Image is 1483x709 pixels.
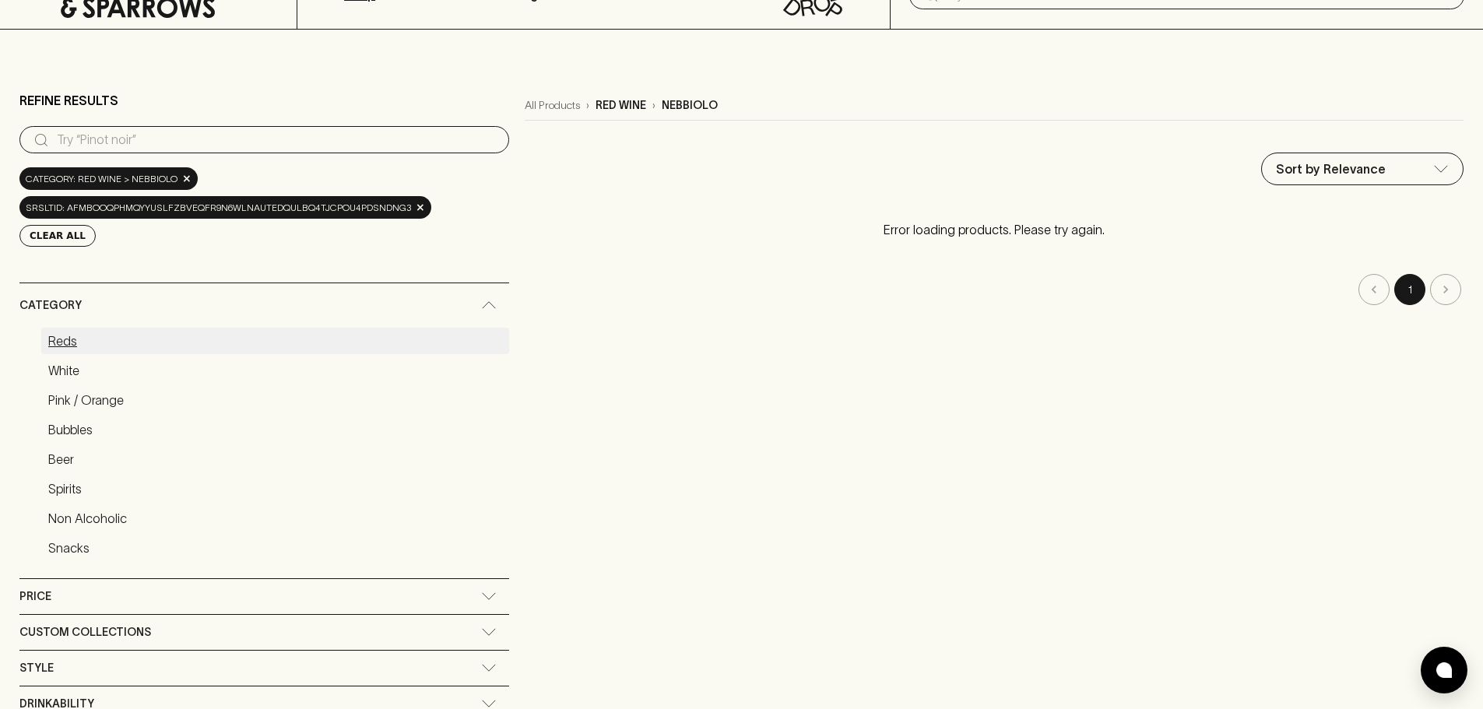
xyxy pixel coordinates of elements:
span: Category [19,296,82,315]
a: Pink / Orange [41,387,509,413]
input: Try “Pinot noir” [57,128,497,153]
span: Style [19,658,54,678]
p: red wine [596,97,646,114]
span: × [416,199,425,216]
p: Error loading products. Please try again. [525,205,1464,254]
a: Bubbles [41,416,509,443]
a: All Products [525,97,580,114]
div: Price [19,579,509,614]
div: Custom Collections [19,615,509,650]
a: Spirits [41,476,509,502]
div: Category [19,283,509,328]
p: Sort by Relevance [1276,160,1386,178]
span: srsltid: AfmBOoqpHMQYyUSLFzbvEQFR9N6wLnAutEdqulBQ4TJCpOu4pdSNdng3 [26,200,411,216]
span: Price [19,587,51,606]
p: › [586,97,589,114]
a: Reds [41,328,509,354]
a: Beer [41,446,509,472]
button: Clear All [19,225,96,247]
span: × [182,170,192,187]
div: Sort by Relevance [1262,153,1463,184]
span: Category: red wine > nebbiolo [26,171,177,187]
img: bubble-icon [1436,662,1452,678]
a: White [41,357,509,384]
p: › [652,97,655,114]
span: Custom Collections [19,623,151,642]
p: nebbiolo [662,97,718,114]
button: page 1 [1394,274,1425,305]
nav: pagination navigation [525,274,1464,305]
div: Style [19,651,509,686]
p: Refine Results [19,91,118,110]
a: Non Alcoholic [41,505,509,532]
a: Snacks [41,535,509,561]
